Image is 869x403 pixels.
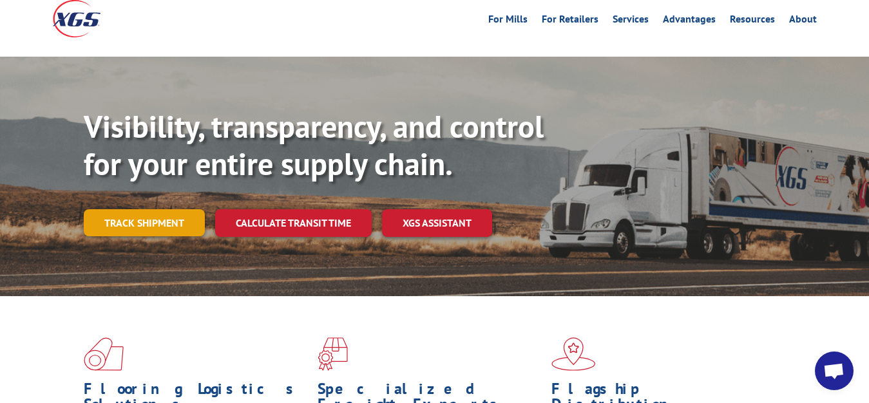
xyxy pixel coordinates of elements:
[488,14,528,28] a: For Mills
[84,209,205,236] a: Track shipment
[318,337,348,371] img: xgs-icon-focused-on-flooring-red
[730,14,775,28] a: Resources
[551,337,596,371] img: xgs-icon-flagship-distribution-model-red
[789,14,817,28] a: About
[382,209,492,237] a: XGS ASSISTANT
[815,351,854,390] a: Open chat
[663,14,716,28] a: Advantages
[84,337,124,371] img: xgs-icon-total-supply-chain-intelligence-red
[215,209,372,237] a: Calculate transit time
[84,106,544,183] b: Visibility, transparency, and control for your entire supply chain.
[613,14,649,28] a: Services
[542,14,598,28] a: For Retailers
